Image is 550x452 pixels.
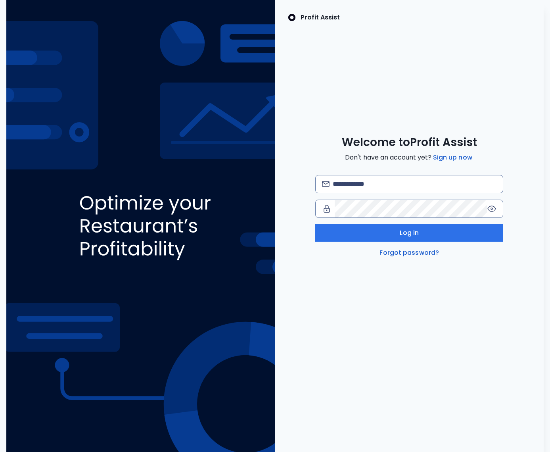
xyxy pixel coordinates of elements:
a: Sign up now [431,153,474,162]
img: email [322,181,330,187]
img: SpotOn Logo [288,13,296,22]
span: Don't have an account yet? [345,153,474,162]
span: Log in [400,228,419,238]
p: Profit Assist [301,13,340,22]
button: Log in [315,224,503,242]
a: Forgot password? [378,248,441,258]
span: Welcome to Profit Assist [342,135,477,150]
